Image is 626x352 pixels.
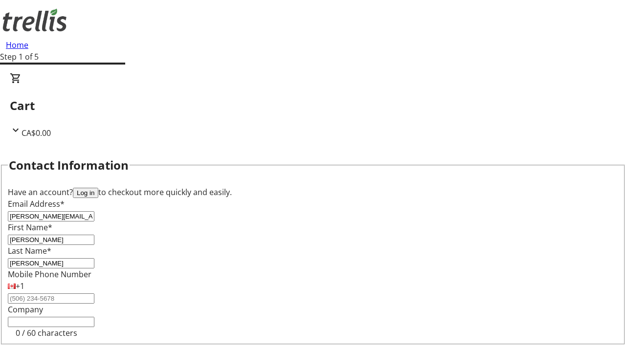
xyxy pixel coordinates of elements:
[8,304,43,315] label: Company
[8,245,51,256] label: Last Name*
[8,222,52,233] label: First Name*
[9,156,129,174] h2: Contact Information
[10,97,616,114] h2: Cart
[73,188,98,198] button: Log in
[8,186,618,198] div: Have an account? to checkout more quickly and easily.
[16,328,77,338] tr-character-limit: 0 / 60 characters
[22,128,51,138] span: CA$0.00
[8,198,65,209] label: Email Address*
[8,269,91,280] label: Mobile Phone Number
[10,72,616,139] div: CartCA$0.00
[8,293,94,304] input: (506) 234-5678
